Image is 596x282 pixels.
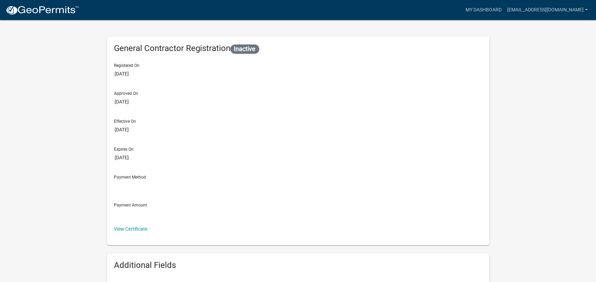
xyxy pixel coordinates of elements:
a: [EMAIL_ADDRESS][DOMAIN_NAME] [504,3,590,17]
h6: Additional Fields [114,260,482,270]
a: View Certificate [114,226,147,232]
span: Inactive [230,44,260,54]
h6: General Contractor Registration [114,43,482,54]
a: My Dashboard [463,3,504,17]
